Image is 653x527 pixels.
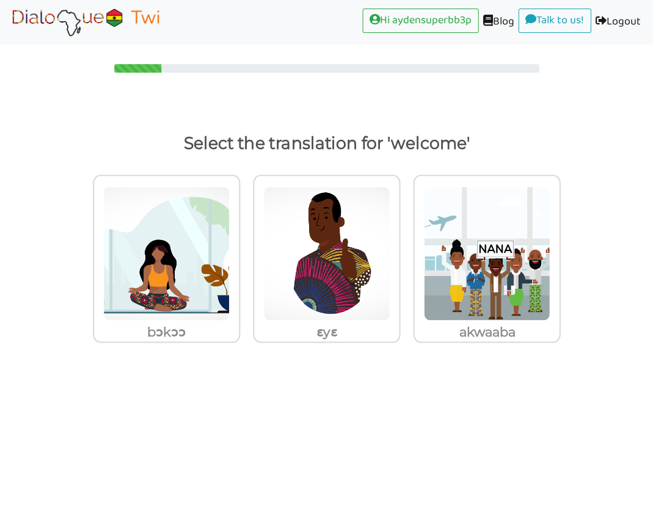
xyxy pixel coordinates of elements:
p: Select the translation for 'welcome' [16,129,637,158]
a: Talk to us! [518,9,591,33]
img: akwaaba-named-common3.png [423,186,550,321]
img: certified3.png [263,186,390,321]
p: bɔkɔɔ [94,321,239,343]
a: Hi aydensuperbb3p [362,9,478,33]
a: Logout [591,9,644,36]
a: Blog [478,9,518,36]
img: yoga-calm-girl.png [103,186,230,321]
p: akwaaba [414,321,559,343]
p: ɛyɛ [254,321,399,343]
img: Select Course Page [9,7,162,37]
